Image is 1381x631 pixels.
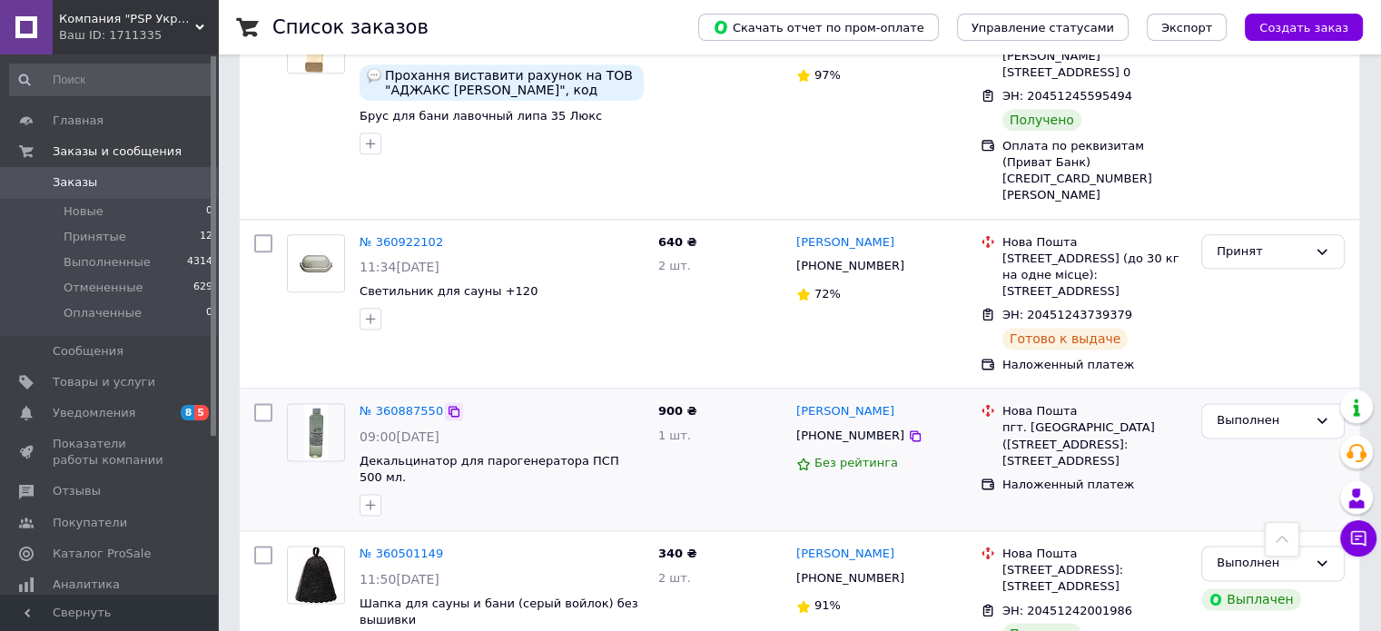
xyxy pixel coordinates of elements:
span: Сообщения [53,343,123,360]
span: ЭН: 20451243739379 [1002,308,1132,321]
span: 2 шт. [658,259,691,272]
a: [PERSON_NAME] [796,546,894,563]
span: Управление статусами [972,21,1114,35]
span: Заказы и сообщения [53,143,182,160]
span: Прохання виставити рахунок на ТОВ "АДЖАКС [PERSON_NAME]", код ЄДРПОУ 42593133 і надіслати на пошт... [385,68,636,97]
span: Компания "PSP Украина" [59,11,195,27]
input: Поиск [9,64,214,96]
span: 4314 [187,254,212,271]
div: Нова Пошта [1002,234,1187,251]
button: Создать заказ [1245,14,1363,41]
span: 2 шт. [658,571,691,585]
a: № 360887550 [360,404,443,418]
span: 0 [206,305,212,321]
span: 629 [193,280,212,296]
button: Экспорт [1147,14,1227,41]
span: ЭН: 20451245595494 [1002,89,1132,103]
div: Наложенный платеж [1002,357,1187,373]
span: 640 ₴ [658,235,697,249]
a: Брус для бани лавочный липа 35 Люкс [360,109,602,123]
span: Уведомления [53,405,135,421]
div: Выплачен [1201,588,1300,610]
div: Готово к выдаче [1002,328,1128,350]
img: Фото товару [299,235,334,291]
span: Товары и услуги [53,374,155,390]
button: Чат с покупателем [1340,520,1376,557]
div: Выполнен [1217,411,1307,430]
button: Управление статусами [957,14,1129,41]
span: 5 [194,405,209,420]
span: 0 [206,203,212,220]
span: 8 [181,405,195,420]
div: Принят [1217,242,1307,261]
span: 340 ₴ [658,547,697,560]
span: Аналитика [53,577,120,593]
span: [PHONE_NUMBER] [796,571,904,585]
span: Принятые [64,229,126,245]
div: пгт. [GEOGRAPHIC_DATA] ([STREET_ADDRESS]: [STREET_ADDRESS] [1002,419,1187,469]
a: [PERSON_NAME] [796,234,894,251]
a: Светильник для сауны +120 [360,284,538,298]
span: Скачать отчет по пром-оплате [713,19,924,35]
div: Выполнен [1217,554,1307,573]
img: Фото товару [295,547,337,603]
span: Показатели работы компании [53,436,168,468]
span: Каталог ProSale [53,546,151,562]
img: Фото товару [304,404,328,460]
span: Отмененные [64,280,143,296]
span: Создать заказ [1259,21,1348,35]
span: 91% [814,598,841,612]
span: 97% [814,68,841,82]
span: 11:34[DATE] [360,260,439,274]
a: Фото товару [287,546,345,604]
span: Главная [53,113,104,129]
div: [STREET_ADDRESS] (до 30 кг на одне місце): [STREET_ADDRESS] [1002,251,1187,301]
span: Оплаченные [64,305,142,321]
button: Скачать отчет по пром-оплате [698,14,939,41]
div: Наложенный платеж [1002,477,1187,493]
div: Нова Пошта [1002,403,1187,419]
a: Фото товару [287,234,345,292]
a: [PERSON_NAME] [796,403,894,420]
div: Ваш ID: 1711335 [59,27,218,44]
div: Нова Пошта [1002,546,1187,562]
span: 12 [200,229,212,245]
div: Получено [1002,109,1081,131]
span: [PHONE_NUMBER] [796,429,904,442]
div: Адрес неизвестен., вул. [PERSON_NAME][STREET_ADDRESS] 0 [1002,32,1187,82]
h1: Список заказов [272,16,429,38]
span: 1 шт. [658,429,691,442]
a: № 360501149 [360,547,443,560]
a: Фото товару [287,403,345,461]
span: 09:00[DATE] [360,429,439,444]
img: :speech_balloon: [367,68,381,83]
span: [PHONE_NUMBER] [796,259,904,272]
span: Отзывы [53,483,101,499]
a: Создать заказ [1227,20,1363,34]
a: № 360922102 [360,235,443,249]
span: Выполненные [64,254,151,271]
span: 900 ₴ [658,404,697,418]
span: ЭН: 20451242001986 [1002,604,1132,617]
span: Экспорт [1161,21,1212,35]
span: 72% [814,287,841,301]
span: Без рейтинга [814,456,898,469]
div: Оплата по реквизитам (Приват Банк) [CREDIT_CARD_NUMBER] [PERSON_NAME] [1002,138,1187,204]
div: [STREET_ADDRESS]: [STREET_ADDRESS] [1002,562,1187,595]
span: Новые [64,203,104,220]
span: 11:50[DATE] [360,572,439,587]
span: Заказы [53,174,97,191]
a: Шапка для сауны и бани (серый войлок) без вышивки [360,596,638,627]
a: Декальцинатор для парогенератора ПСП 500 мл. [360,454,619,485]
span: Покупатели [53,515,127,531]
